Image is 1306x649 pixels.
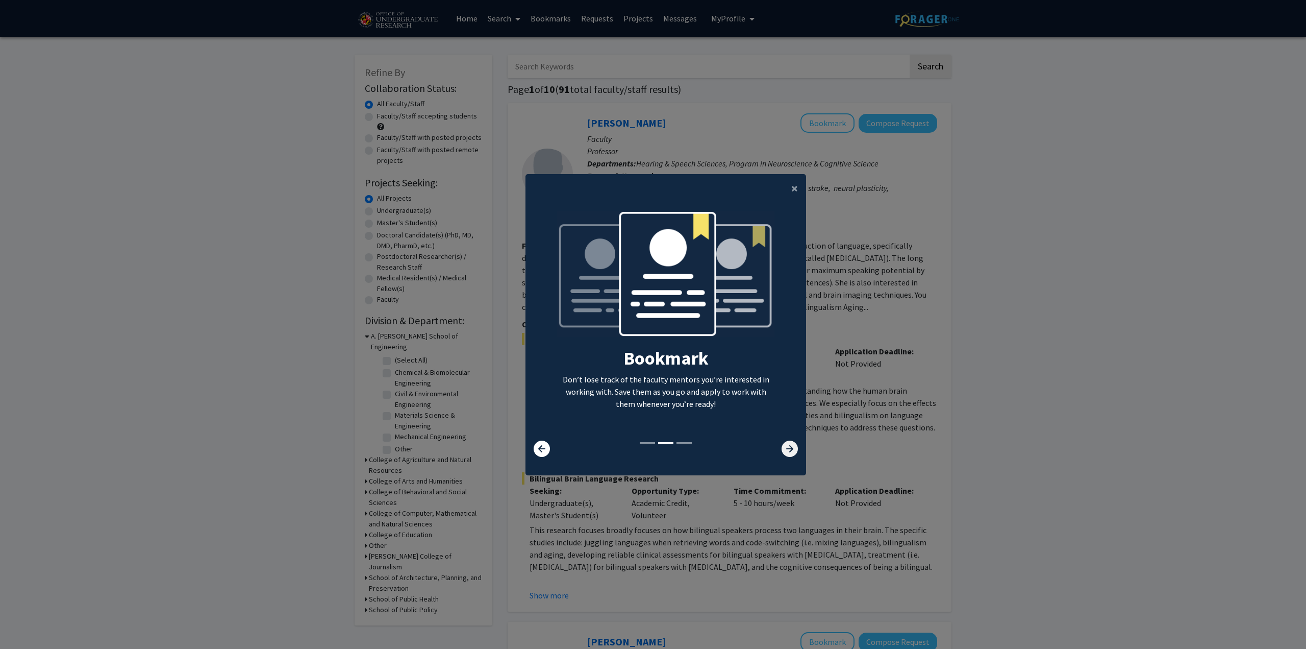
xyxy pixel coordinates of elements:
span: × [791,180,798,196]
iframe: Chat [8,603,43,641]
h2: Bookmark [557,347,775,369]
img: bookmark [557,211,775,347]
p: Don’t lose track of the faculty mentors you’re interested in working with. Save them as you go an... [557,373,775,410]
button: Close [783,174,806,203]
